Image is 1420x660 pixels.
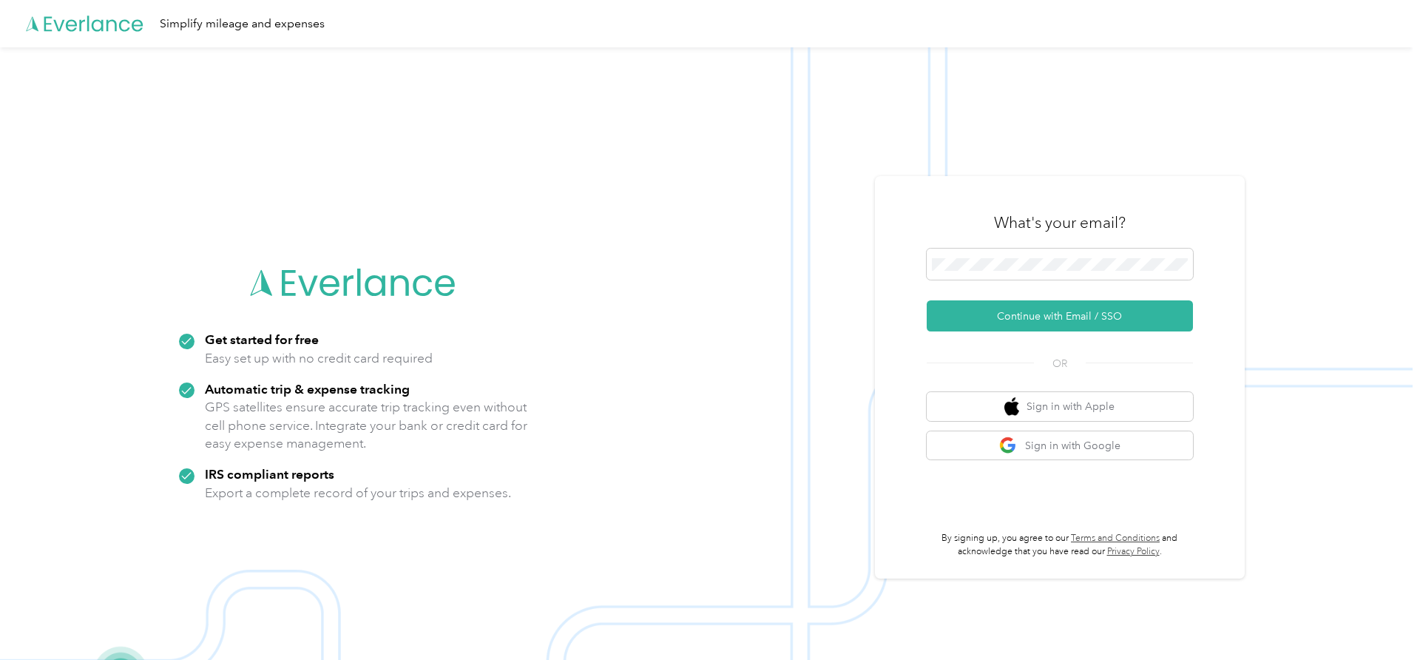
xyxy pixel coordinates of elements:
[1107,546,1160,557] a: Privacy Policy
[205,466,334,482] strong: IRS compliant reports
[927,532,1193,558] p: By signing up, you agree to our and acknowledge that you have read our .
[1071,533,1160,544] a: Terms and Conditions
[205,398,528,453] p: GPS satellites ensure accurate trip tracking even without cell phone service. Integrate your bank...
[994,212,1126,233] h3: What's your email?
[1034,356,1086,371] span: OR
[205,349,433,368] p: Easy set up with no credit card required
[160,15,325,33] div: Simplify mileage and expenses
[927,431,1193,460] button: google logoSign in with Google
[205,331,319,347] strong: Get started for free
[1004,397,1019,416] img: apple logo
[205,381,410,397] strong: Automatic trip & expense tracking
[205,484,511,502] p: Export a complete record of your trips and expenses.
[927,300,1193,331] button: Continue with Email / SSO
[999,437,1018,455] img: google logo
[927,392,1193,421] button: apple logoSign in with Apple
